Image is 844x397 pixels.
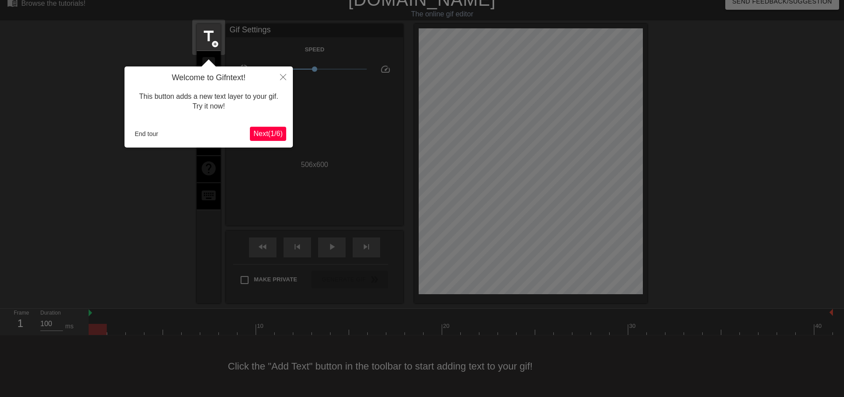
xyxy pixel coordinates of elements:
[250,127,286,141] button: Next
[131,127,162,140] button: End tour
[131,83,286,121] div: This button adds a new text layer to your gif. Try it now!
[131,73,286,83] h4: Welcome to Gifntext!
[273,66,293,87] button: Close
[253,130,283,137] span: Next ( 1 / 6 )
